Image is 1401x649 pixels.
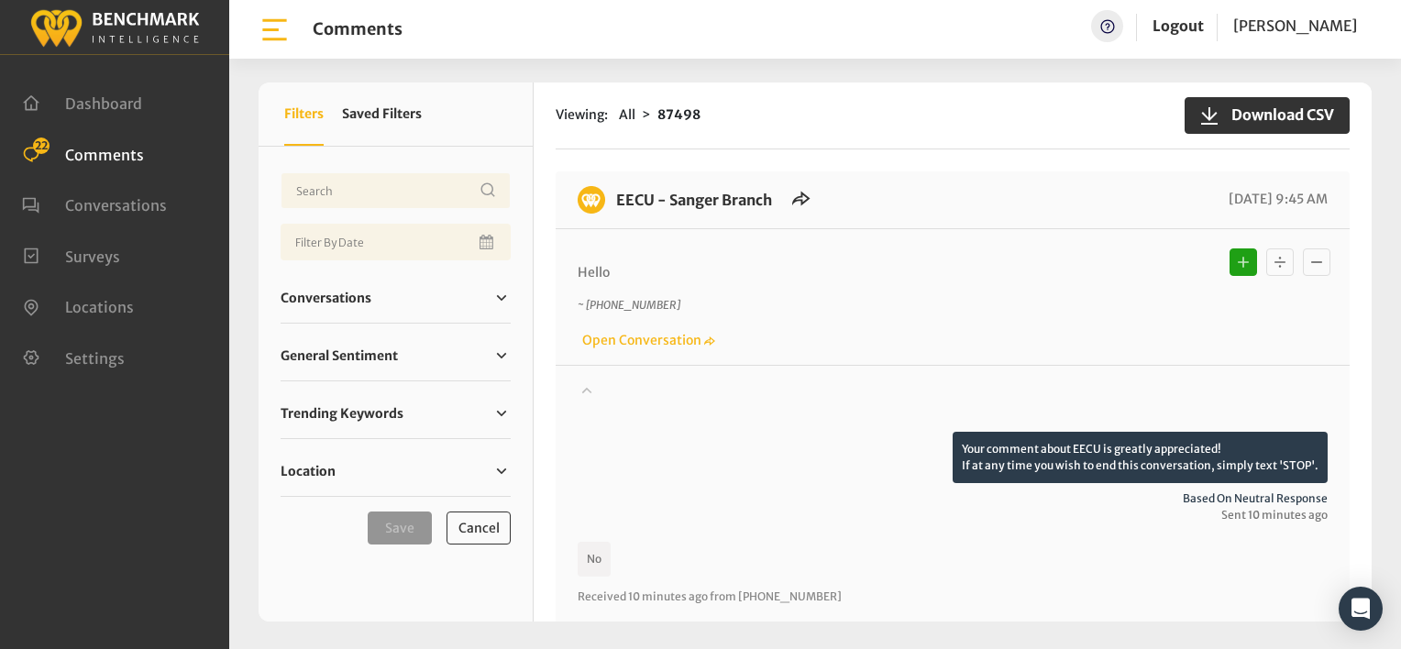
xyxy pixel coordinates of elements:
button: Filters [284,82,324,146]
button: Cancel [447,511,511,544]
a: Conversations [281,284,511,312]
a: EECU - Sanger Branch [616,191,772,209]
span: Trending Keywords [281,404,403,423]
span: Download CSV [1220,104,1334,126]
a: Logout [1153,10,1204,42]
img: bar [259,14,291,46]
span: Locations [65,298,134,316]
a: Open Conversation [578,332,715,348]
a: Comments 22 [22,144,144,162]
button: Download CSV [1185,97,1350,134]
span: Comments [65,145,144,163]
span: Conversations [281,289,371,308]
a: General Sentiment [281,342,511,369]
img: benchmark [578,186,605,214]
p: Your comment about EECU is greatly appreciated! If at any time you wish to end this conversation,... [953,432,1328,483]
i: ~ [PHONE_NUMBER] [578,298,680,312]
span: Conversations [65,196,167,214]
a: Conversations [22,194,167,213]
span: Location [281,462,336,481]
h6: EECU - Sanger Branch [605,186,783,214]
span: Based on neutral response [578,490,1328,507]
img: benchmark [29,5,200,49]
input: Username [281,172,511,209]
div: Open Intercom Messenger [1339,587,1383,631]
span: Dashboard [65,94,142,113]
span: 10 minutes ago [628,589,708,603]
span: All [619,106,635,123]
a: Surveys [22,246,120,264]
span: [DATE] 9:45 AM [1224,191,1328,207]
span: General Sentiment [281,346,398,366]
a: Locations [22,296,134,314]
div: Basic example [1225,244,1335,280]
span: Received [578,589,626,603]
span: 22 [33,137,50,154]
button: Saved Filters [342,82,422,146]
span: Settings [65,348,125,367]
strong: 87498 [657,106,700,123]
a: Dashboard [22,93,142,111]
a: Trending Keywords [281,400,511,427]
a: Location [281,457,511,485]
p: No [578,542,611,577]
a: Logout [1153,16,1204,35]
p: Hello [578,244,1141,282]
span: Viewing: [556,105,608,125]
span: Sent 10 minutes ago [578,507,1328,523]
span: Surveys [65,247,120,265]
button: Open Calendar [476,224,500,260]
span: [PERSON_NAME] [1233,16,1357,35]
input: Date range input field [281,224,511,260]
a: [PERSON_NAME] [1233,10,1357,42]
span: from [PHONE_NUMBER] [710,589,842,603]
a: Settings [22,347,125,366]
h1: Comments [313,19,403,39]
